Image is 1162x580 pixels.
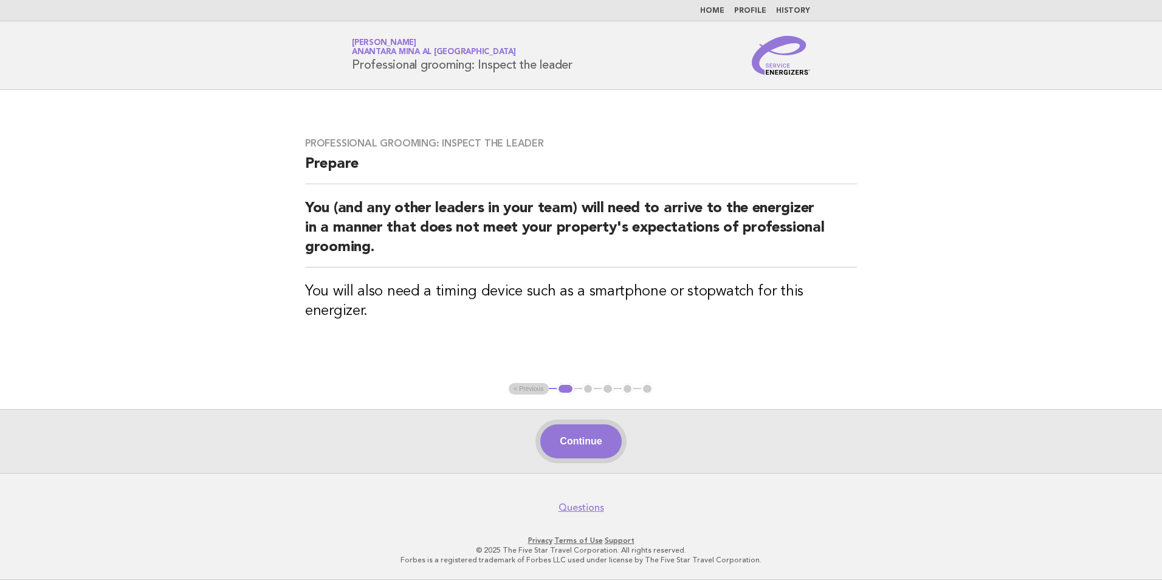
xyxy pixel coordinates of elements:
a: Profile [734,7,766,15]
p: Forbes is a registered trademark of Forbes LLC used under license by The Five Star Travel Corpora... [209,555,953,565]
p: · · [209,536,953,545]
a: Home [700,7,724,15]
a: Privacy [528,536,552,545]
button: 1 [557,383,574,395]
a: Terms of Use [554,536,603,545]
h1: Professional grooming: Inspect the leader [352,40,572,71]
button: Continue [540,424,621,458]
p: © 2025 The Five Star Travel Corporation. All rights reserved. [209,545,953,555]
img: Service Energizers [752,36,810,75]
a: [PERSON_NAME]Anantara Mina al [GEOGRAPHIC_DATA] [352,39,516,56]
h3: You will also need a timing device such as a smartphone or stopwatch for this energizer. [305,282,857,321]
span: Anantara Mina al [GEOGRAPHIC_DATA] [352,49,516,57]
a: History [776,7,810,15]
h2: Prepare [305,154,857,184]
h3: Professional grooming: Inspect the leader [305,137,857,150]
a: Questions [559,502,604,514]
a: Support [605,536,634,545]
h2: You (and any other leaders in your team) will need to arrive to the energizer in a manner that do... [305,199,857,268]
